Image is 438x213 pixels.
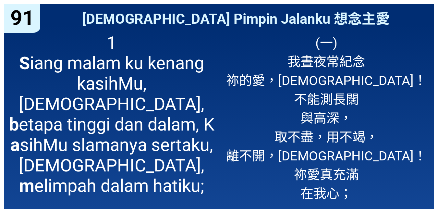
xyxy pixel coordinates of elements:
[10,6,34,31] span: 91
[19,53,30,73] b: S
[9,114,19,135] b: b
[82,7,390,28] span: [DEMOGRAPHIC_DATA] Pimpin Jalanku 想念主愛
[10,135,20,155] b: a
[19,176,34,196] b: m
[226,32,427,202] span: (一) 我晝夜常紀念 祢的愛，[DEMOGRAPHIC_DATA]！ 不能測長闊 與高深， 取不盡，用不竭， 離不開，[DEMOGRAPHIC_DATA]！ 祢愛真充滿 在我心；
[8,32,215,196] span: 1 iang malam ku kenang kasihMu, [DEMOGRAPHIC_DATA], etapa tinggi dan dalam, K sihMu slamanya sert...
